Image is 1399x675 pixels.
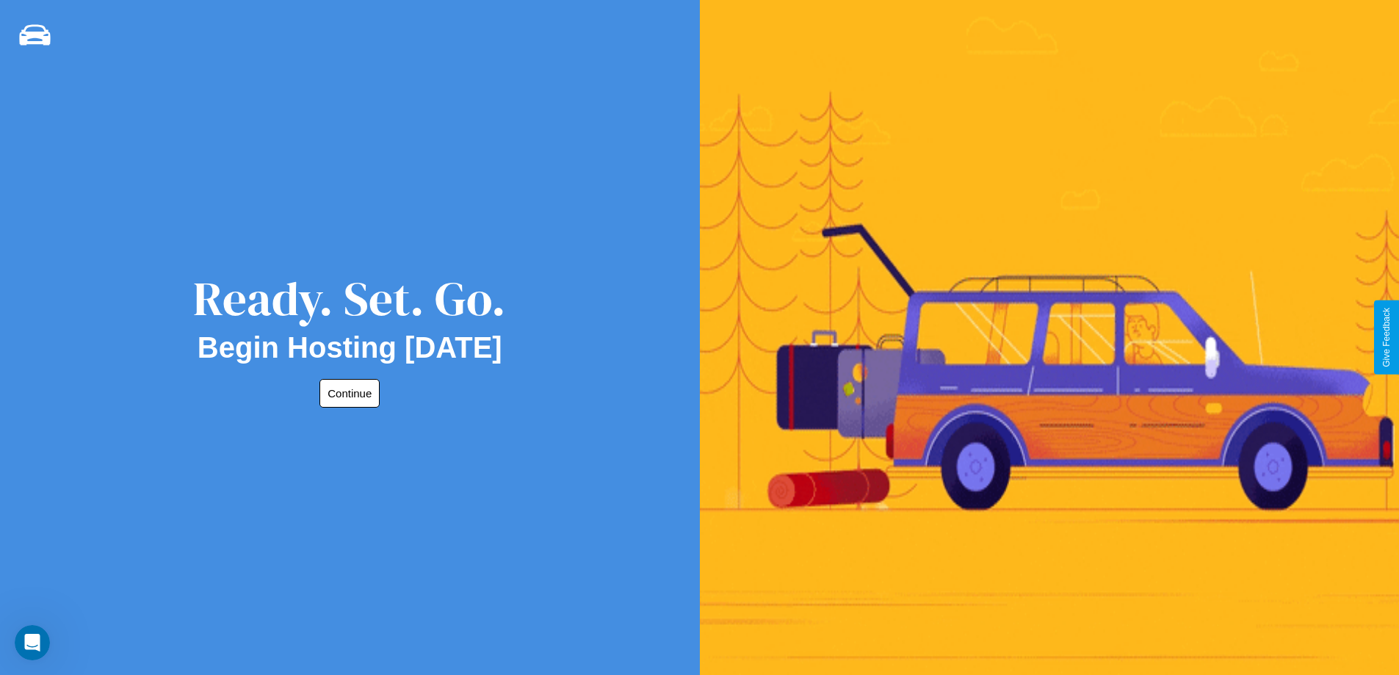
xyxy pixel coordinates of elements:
div: Ready. Set. Go. [193,266,506,331]
iframe: Intercom live chat [15,625,50,660]
h2: Begin Hosting [DATE] [198,331,502,364]
div: Give Feedback [1381,308,1392,367]
button: Continue [319,379,380,408]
